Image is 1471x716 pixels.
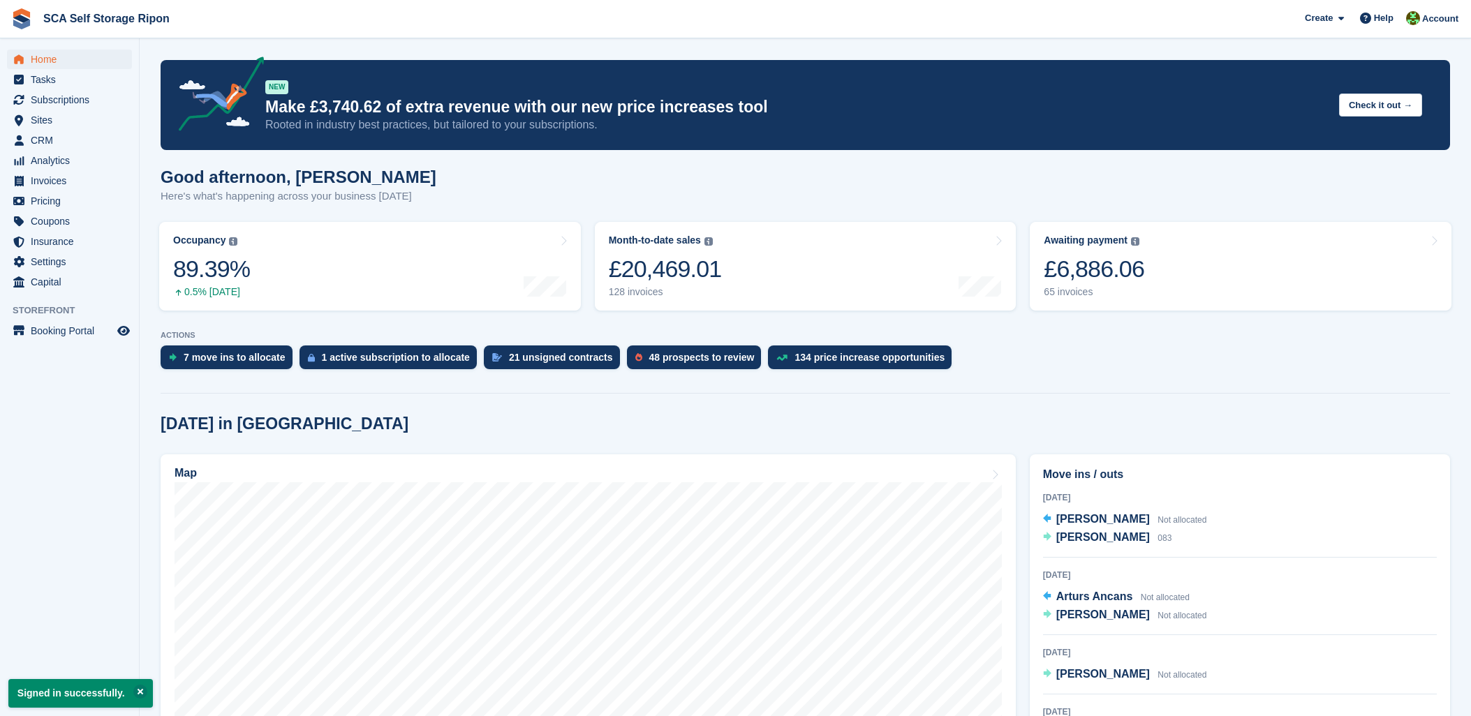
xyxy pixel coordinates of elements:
h2: Map [175,467,197,479]
a: menu [7,191,132,211]
h2: Move ins / outs [1043,466,1437,483]
img: icon-info-grey-7440780725fd019a000dd9b08b2336e03edf1995a4989e88bcd33f0948082b44.svg [704,237,713,246]
span: Not allocated [1141,592,1190,602]
div: 21 unsigned contracts [509,352,613,363]
span: Capital [31,272,114,292]
h1: Good afternoon, [PERSON_NAME] [161,167,436,186]
div: Month-to-date sales [609,234,701,246]
span: Booking Portal [31,321,114,341]
a: [PERSON_NAME] Not allocated [1043,606,1207,625]
a: Preview store [115,322,132,339]
div: 1 active subscription to allocate [322,352,470,363]
span: Account [1422,12,1458,26]
p: Signed in successfully. [8,679,153,708]
a: [PERSON_NAME] Not allocated [1043,666,1207,684]
div: £20,469.01 [609,255,722,283]
span: [PERSON_NAME] [1056,609,1150,620]
p: Rooted in industry best practices, but tailored to your subscriptions. [265,117,1328,133]
span: Not allocated [1158,611,1206,620]
span: Help [1374,11,1394,25]
div: 89.39% [173,255,250,283]
img: active_subscription_to_allocate_icon-d502201f5373d7db506a760aba3b589e785aa758c864c3986d89f69b8ff3... [308,353,315,362]
h2: [DATE] in [GEOGRAPHIC_DATA] [161,415,408,433]
p: Make £3,740.62 of extra revenue with our new price increases tool [265,97,1328,117]
a: menu [7,151,132,170]
span: [PERSON_NAME] [1056,668,1150,680]
img: Kelly Neesham [1406,11,1420,25]
span: Settings [31,252,114,271]
a: Occupancy 89.39% 0.5% [DATE] [159,222,581,311]
img: prospect-51fa495bee0391a8d652442698ab0144808aea92771e9ea1ae160a38d050c398.svg [635,353,642,361]
div: 65 invoices [1044,286,1144,298]
span: Home [31,50,114,69]
span: [PERSON_NAME] [1056,531,1150,543]
img: icon-info-grey-7440780725fd019a000dd9b08b2336e03edf1995a4989e88bcd33f0948082b44.svg [1131,237,1139,246]
a: menu [7,321,132,341]
a: menu [7,232,132,251]
a: menu [7,171,132,191]
img: icon-info-grey-7440780725fd019a000dd9b08b2336e03edf1995a4989e88bcd33f0948082b44.svg [229,237,237,246]
a: Month-to-date sales £20,469.01 128 invoices [595,222,1017,311]
a: 134 price increase opportunities [768,345,959,376]
span: Tasks [31,70,114,89]
img: move_ins_to_allocate_icon-fdf77a2bb77ea45bf5b3d319d69a93e2d87916cf1d5bf7949dd705db3b84f3ca.svg [169,353,177,361]
span: Sites [31,110,114,130]
img: stora-icon-8386f47178a22dfd0bd8f6a31ec36ba5ce8667c1dd55bd0f319d3a0aa187defe.svg [11,8,32,29]
a: menu [7,90,132,110]
a: menu [7,252,132,271]
span: Insurance [31,232,114,251]
span: Invoices [31,171,114,191]
a: 7 move ins to allocate [161,345,300,376]
p: Here's what's happening across your business [DATE] [161,188,436,204]
span: CRM [31,130,114,150]
a: SCA Self Storage Ripon [38,7,175,30]
a: menu [7,130,132,150]
div: 128 invoices [609,286,722,298]
div: 7 move ins to allocate [184,352,286,363]
div: NEW [265,80,288,94]
a: menu [7,272,132,292]
a: Awaiting payment £6,886.06 65 invoices [1030,222,1451,311]
a: [PERSON_NAME] 083 [1043,529,1172,547]
p: ACTIONS [161,331,1450,340]
div: 48 prospects to review [649,352,755,363]
a: menu [7,211,132,231]
a: menu [7,50,132,69]
div: [DATE] [1043,569,1437,581]
div: £6,886.06 [1044,255,1144,283]
div: [DATE] [1043,491,1437,504]
div: Occupancy [173,234,226,246]
span: Coupons [31,211,114,231]
button: Check it out → [1339,94,1422,117]
span: Create [1305,11,1333,25]
span: 083 [1158,533,1171,543]
img: price_increase_opportunities-93ffe204e8149a01c8c9dc8f82e8f89637d9d84a8eef4429ea346261dce0b2c0.svg [776,355,788,361]
img: contract_signature_icon-13c848040528278c33f63329250d36e43548de30e8caae1d1a13099fd9432cc5.svg [492,353,502,361]
span: Analytics [31,151,114,170]
div: 0.5% [DATE] [173,286,250,298]
a: 21 unsigned contracts [484,345,627,376]
a: 1 active subscription to allocate [300,345,484,376]
a: menu [7,70,132,89]
img: price-adjustments-announcement-icon-8257ccfd72463d97f412b2fc003d46551f7dbcb40ab6d574587a9cd5c0d94... [167,57,265,136]
span: Subscriptions [31,90,114,110]
div: Awaiting payment [1044,234,1128,246]
div: 134 price increase opportunities [794,352,945,363]
span: Not allocated [1158,670,1206,680]
span: Arturs Ancans [1056,590,1133,602]
a: 48 prospects to review [627,345,769,376]
span: Pricing [31,191,114,211]
a: menu [7,110,132,130]
a: [PERSON_NAME] Not allocated [1043,511,1207,529]
span: Not allocated [1158,515,1206,525]
div: [DATE] [1043,646,1437,659]
a: Arturs Ancans Not allocated [1043,588,1190,606]
span: Storefront [13,304,139,318]
span: [PERSON_NAME] [1056,513,1150,525]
